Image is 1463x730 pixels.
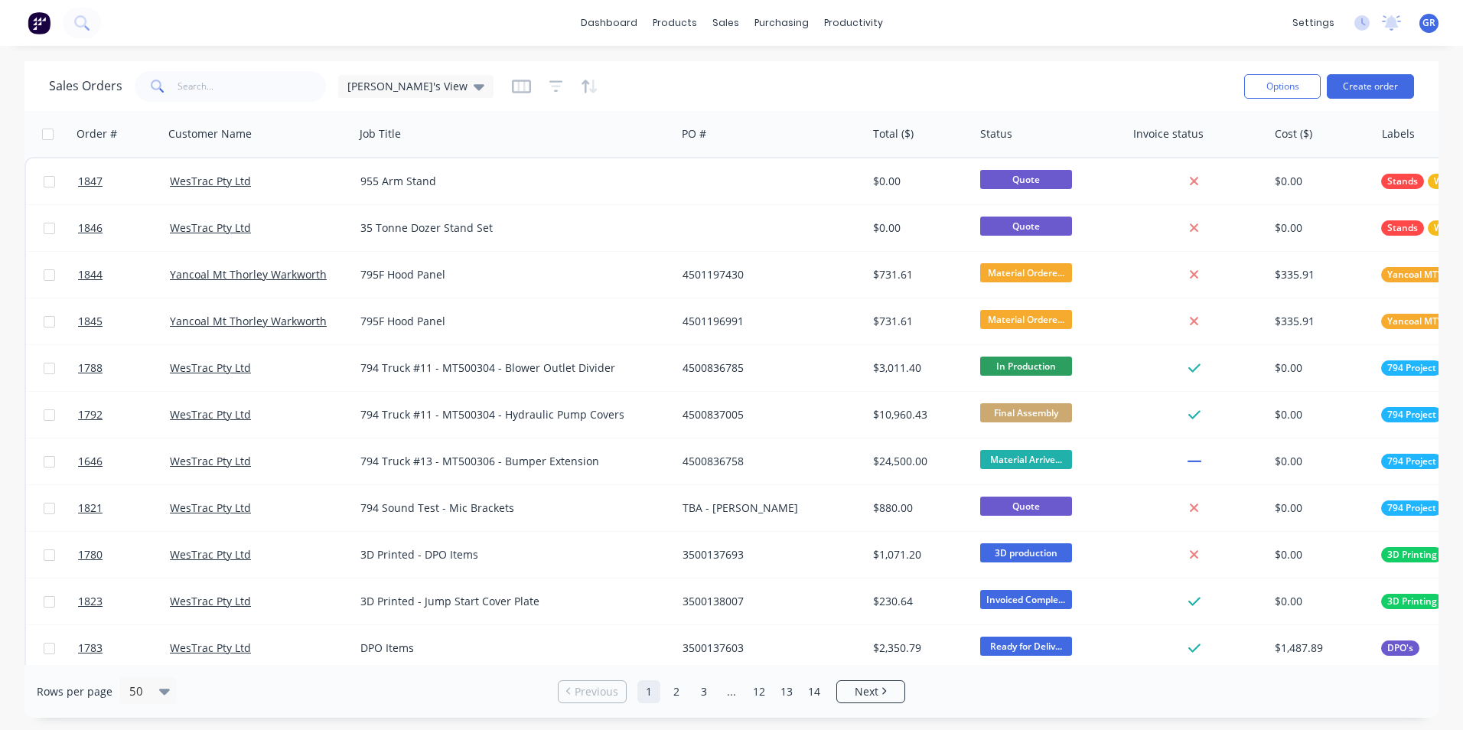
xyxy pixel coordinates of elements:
div: $880.00 [873,500,963,516]
a: 1792 [78,392,170,438]
div: $731.61 [873,314,963,329]
div: 3500137603 [683,640,852,656]
div: Status [980,126,1012,142]
a: Page 12 [748,680,771,703]
div: 794 Truck #13 - MT500306 - Bumper Extension [360,454,654,469]
span: Next [855,684,878,699]
div: $0.00 [1275,174,1365,189]
span: Ready for Deliv... [980,637,1072,656]
span: 3D Printing [1387,547,1437,562]
a: Yancoal Mt Thorley Warkworth [170,314,327,328]
div: purchasing [747,11,816,34]
a: 1821 [78,485,170,531]
div: DPO Items [360,640,654,656]
img: Factory [28,11,51,34]
a: Page 2 [665,680,688,703]
div: settings [1285,11,1342,34]
div: Total ($) [873,126,914,142]
span: Quote [980,497,1072,516]
button: DPO's [1381,640,1419,656]
span: Rows per page [37,684,112,699]
span: 1846 [78,220,103,236]
a: Page 3 [692,680,715,703]
span: In Production [980,357,1072,376]
div: $3,011.40 [873,360,963,376]
span: 1646 [78,454,103,469]
a: WesTrac Pty Ltd [170,500,251,515]
div: $335.91 [1275,267,1365,282]
a: Jump forward [720,680,743,703]
div: sales [705,11,747,34]
div: $0.00 [1275,500,1365,516]
span: Material Arrive... [980,450,1072,469]
a: Next page [837,684,904,699]
div: 3D Printed - Jump Start Cover Plate [360,594,654,609]
ul: Pagination [552,680,911,703]
a: 1783 [78,625,170,671]
div: 795F Hood Panel [360,267,654,282]
span: 1783 [78,640,103,656]
a: 1846 [78,205,170,251]
div: Order # [77,126,117,142]
div: $2,350.79 [873,640,963,656]
span: 794 Project [1387,500,1436,516]
div: 795F Hood Panel [360,314,654,329]
div: productivity [816,11,891,34]
button: Options [1244,74,1321,99]
div: $1,487.89 [1275,640,1365,656]
button: Yancoal MTW [1381,267,1452,282]
span: 1847 [78,174,103,189]
div: $0.00 [1275,454,1365,469]
span: Quote [980,170,1072,189]
a: WesTrac Pty Ltd [170,547,251,562]
div: 3500138007 [683,594,852,609]
div: 4500836785 [683,360,852,376]
div: $1,071.20 [873,547,963,562]
span: Stands [1387,220,1418,236]
span: Yancoal MTW [1387,267,1446,282]
div: $230.64 [873,594,963,609]
div: $335.91 [1275,314,1365,329]
a: 1788 [78,345,170,391]
span: 1792 [78,407,103,422]
div: $0.00 [1275,547,1365,562]
div: $0.00 [873,174,963,189]
button: 794 Project [1381,407,1442,422]
div: $0.00 [1275,594,1365,609]
span: Quote [980,217,1072,236]
div: 794 Truck #11 - MT500304 - Hydraulic Pump Covers [360,407,654,422]
a: WesTrac Pty Ltd [170,220,251,235]
div: $10,960.43 [873,407,963,422]
input: Search... [178,71,327,102]
span: 1844 [78,267,103,282]
a: 1646 [78,438,170,484]
a: 1844 [78,252,170,298]
div: $0.00 [1275,360,1365,376]
div: 35 Tonne Dozer Stand Set [360,220,654,236]
span: GR [1422,16,1435,30]
span: [PERSON_NAME]'s View [347,78,468,94]
a: Page 13 [775,680,798,703]
span: Material Ordere... [980,310,1072,329]
div: Job Title [360,126,401,142]
span: Invoiced Comple... [980,590,1072,609]
a: 1780 [78,532,170,578]
div: $0.00 [1275,220,1365,236]
button: 3D Printing [1381,594,1443,609]
div: 3D Printed - DPO Items [360,547,654,562]
div: $731.61 [873,267,963,282]
a: WesTrac Pty Ltd [170,594,251,608]
a: Page 14 [803,680,826,703]
a: WesTrac Pty Ltd [170,360,251,375]
span: 794 Project [1387,454,1436,469]
span: DPO's [1387,640,1413,656]
button: Create order [1327,74,1414,99]
div: $0.00 [1275,407,1365,422]
span: Stands [1387,174,1418,189]
a: 1823 [78,578,170,624]
a: 1845 [78,298,170,344]
div: 4500836758 [683,454,852,469]
span: Previous [575,684,618,699]
span: 1788 [78,360,103,376]
div: Cost ($) [1275,126,1312,142]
